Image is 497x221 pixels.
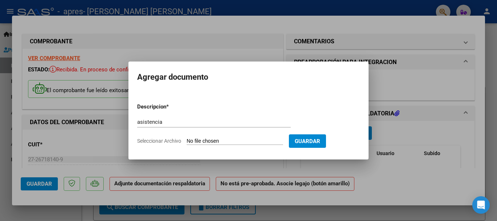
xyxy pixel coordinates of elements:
p: Descripcion [137,103,204,111]
div: Open Intercom Messenger [472,196,490,214]
span: Seleccionar Archivo [137,138,181,144]
h2: Agregar documento [137,70,360,84]
span: Guardar [295,138,320,145]
button: Guardar [289,134,326,148]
